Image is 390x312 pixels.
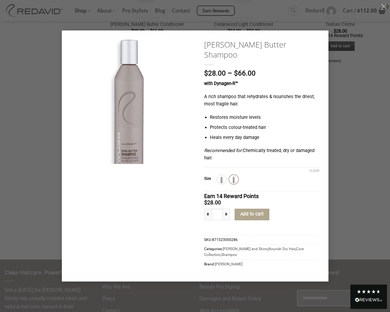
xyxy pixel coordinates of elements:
div: Read All Reviews [355,296,382,304]
li: Restores moisture levels [210,114,319,121]
input: Product quantity [211,209,223,220]
span: $ [204,69,208,77]
div: 4.8 Stars [356,289,381,294]
span: $ [234,69,238,77]
input: Increase quantity of Shea Butter Shampoo [223,209,230,220]
span: Brand: [204,260,319,269]
a: [PERSON_NAME] and Shine [223,247,268,251]
label: Size [204,177,211,181]
li: Heals every day damage [210,134,319,141]
img: 1L [218,175,225,183]
img: 250ml [230,175,238,183]
div: 1L [217,175,226,184]
a: Nourish Dry Hair [268,247,296,251]
p: A rich shampoo that rehydrates & nourishes the driest, most fragile hair. [204,93,319,108]
a: Shampoo [221,253,237,257]
a: Clear options [309,169,319,173]
span: SKU: [204,235,319,244]
div: 250ml [229,175,238,184]
div: Read All Reviews [350,285,387,309]
button: Add to cart [235,209,269,220]
em: Recommended for: [204,148,243,153]
bdi: 28.00 [204,69,226,77]
span: 871523000286 [212,238,238,242]
img: REDAVID Shea Butter Shampoo [62,30,195,208]
span: Categories: , , , [204,244,319,259]
span: Earn 14 Reward Points [204,193,259,199]
bdi: 28.00 [204,199,221,206]
bdi: 66.00 [234,69,256,77]
span: $ [204,199,207,206]
strong: with Dynagen-R™ [204,81,238,86]
span: – [228,69,232,77]
input: Reduce quantity of Shea Butter Shampoo [204,209,211,220]
img: REVIEWS.io [355,298,382,302]
p: Chemically treated, dry or damaged hair. [204,147,319,162]
li: Protects colour-treated hair [210,124,319,131]
a: [PERSON_NAME] [215,262,243,266]
a: [PERSON_NAME] Butter Shampoo [204,40,319,60]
